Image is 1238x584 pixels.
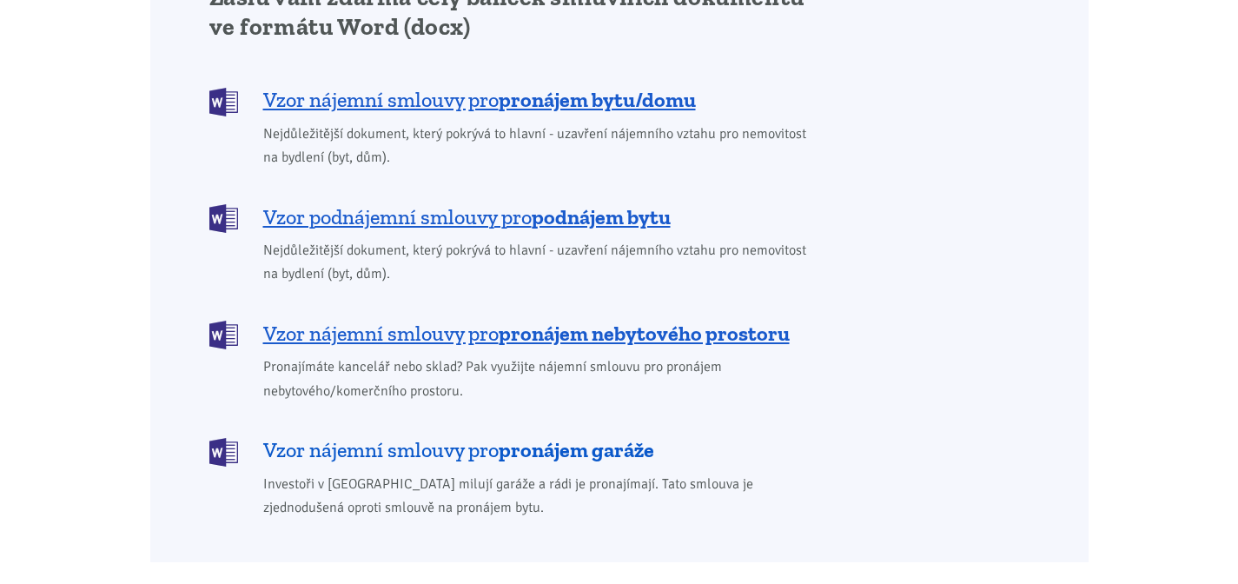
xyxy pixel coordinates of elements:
[263,203,671,231] span: Vzor podnájemní smlouvy pro
[263,239,818,286] span: Nejdůležitější dokument, který pokrývá to hlavní - uzavření nájemního vztahu pro nemovitost na by...
[209,202,818,231] a: Vzor podnájemní smlouvy propodnájem bytu
[263,320,790,348] span: Vzor nájemní smlouvy pro
[209,86,818,115] a: Vzor nájemní smlouvy propronájem bytu/domu
[499,87,696,112] b: pronájem bytu/domu
[263,123,818,169] span: Nejdůležitější dokument, který pokrývá to hlavní - uzavření nájemního vztahu pro nemovitost na by...
[209,321,238,349] img: DOCX (Word)
[499,321,790,346] b: pronájem nebytového prostoru
[209,319,818,348] a: Vzor nájemní smlouvy propronájem nebytového prostoru
[263,355,818,402] span: Pronajímáte kancelář nebo sklad? Pak využijte nájemní smlouvu pro pronájem nebytového/komerčního ...
[499,437,654,462] b: pronájem garáže
[532,204,671,229] b: podnájem bytu
[263,473,818,520] span: Investoři v [GEOGRAPHIC_DATA] milují garáže a rádi je pronajímají. Tato smlouva je zjednodušená o...
[209,88,238,116] img: DOCX (Word)
[209,436,818,465] a: Vzor nájemní smlouvy propronájem garáže
[263,436,654,464] span: Vzor nájemní smlouvy pro
[209,204,238,233] img: DOCX (Word)
[209,438,238,467] img: DOCX (Word)
[263,86,696,114] span: Vzor nájemní smlouvy pro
